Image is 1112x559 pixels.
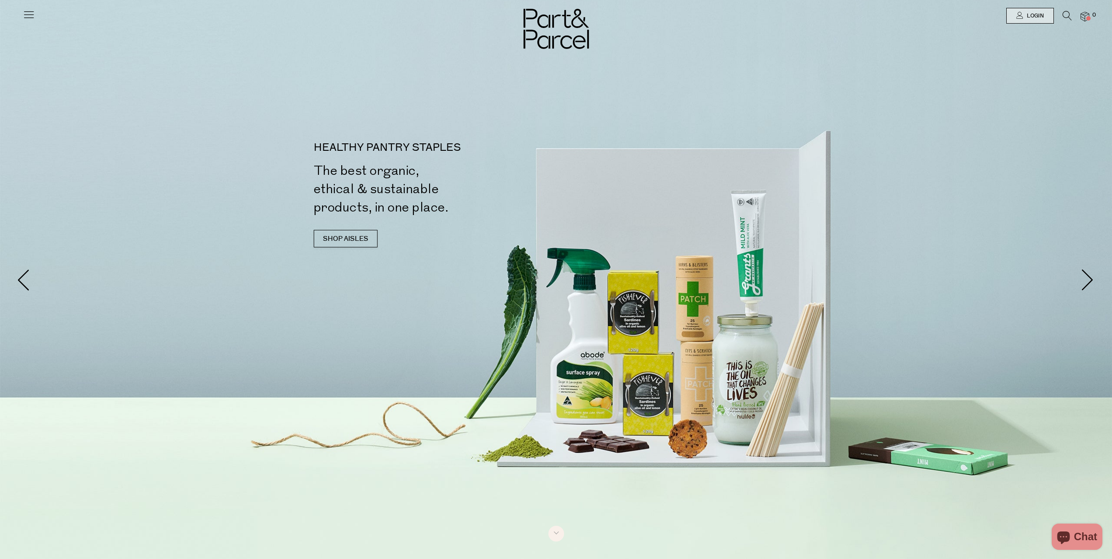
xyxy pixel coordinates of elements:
inbox-online-store-chat: Shopify online store chat [1049,524,1105,552]
a: 0 [1081,12,1089,21]
span: Login [1025,12,1044,20]
a: Login [1006,8,1054,24]
a: SHOP AISLES [314,230,378,247]
span: 0 [1090,11,1098,19]
img: Part&Parcel [523,9,589,49]
h2: The best organic, ethical & sustainable products, in one place. [314,162,560,217]
p: HEALTHY PANTRY STAPLES [314,142,560,153]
